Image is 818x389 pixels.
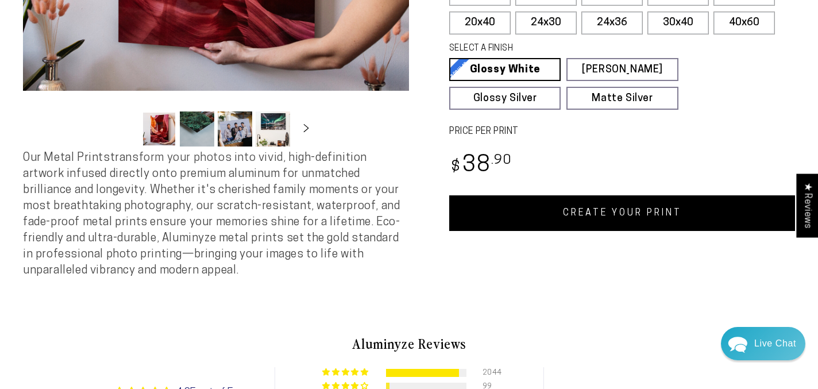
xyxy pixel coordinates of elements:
label: 24x36 [581,11,643,34]
label: 20x40 [449,11,511,34]
div: Chat widget toggle [721,327,805,360]
h2: Aluminyze Reviews [74,334,744,353]
a: Glossy Silver [449,87,561,110]
button: Load image 3 in gallery view [218,111,252,147]
a: [PERSON_NAME] [566,58,678,81]
label: PRICE PER PRINT [449,125,795,138]
button: Load image 1 in gallery view [142,111,176,147]
legend: SELECT A FINISH [449,43,652,55]
label: 40x60 [713,11,775,34]
label: 24x30 [515,11,577,34]
bdi: 38 [449,155,512,177]
a: Glossy White [449,58,561,81]
div: Click to open Judge.me floating reviews tab [796,174,818,237]
div: 91% (2044) reviews with 5 star rating [322,368,370,377]
div: Contact Us Directly [754,327,796,360]
label: 30x40 [647,11,709,34]
button: Load image 2 in gallery view [180,111,214,147]
div: 2044 [483,369,496,377]
button: Slide left [113,117,138,142]
button: Load image 4 in gallery view [256,111,290,147]
a: CREATE YOUR PRINT [449,195,795,231]
span: $ [451,160,461,175]
span: Our Metal Prints transform your photos into vivid, high-definition artwork infused directly onto ... [23,152,400,276]
a: Matte Silver [566,87,678,110]
button: Slide right [294,117,319,142]
sup: .90 [491,154,512,167]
